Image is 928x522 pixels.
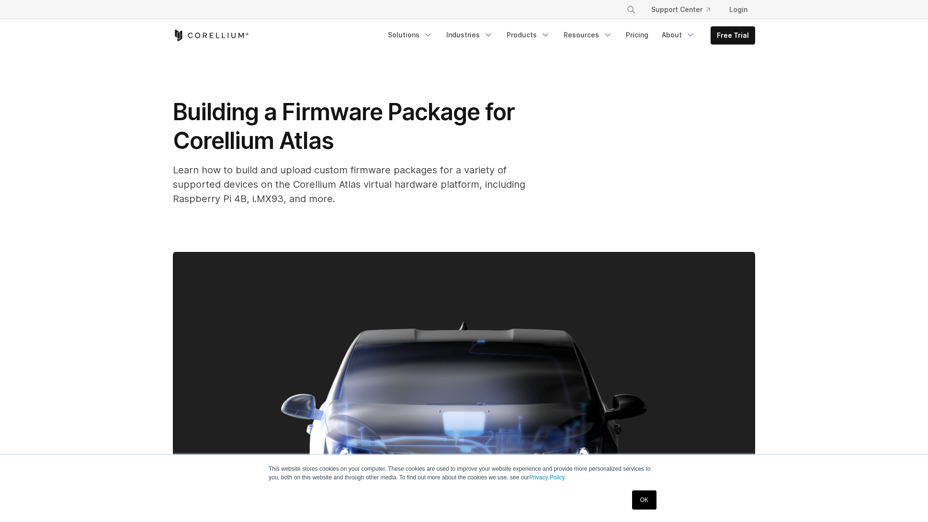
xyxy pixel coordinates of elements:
a: Free Trial [711,27,755,44]
p: This website stores cookies on your computer. These cookies are used to improve your website expe... [269,465,659,482]
a: Login [722,1,755,18]
a: Support Center [644,1,718,18]
a: Industries [441,26,499,44]
a: Corellium Home [173,30,249,41]
button: Search [622,1,640,18]
a: Products [501,26,556,44]
div: Navigation Menu [382,26,755,45]
div: Navigation Menu [615,1,755,18]
span: Learn how to build and upload custom firmware packages for a variety of supported devices on the ... [173,164,525,204]
a: OK [632,490,656,510]
a: Resources [558,26,618,44]
a: Privacy Policy. [529,474,566,481]
a: Solutions [382,26,439,44]
span: Building a Firmware Package for Corellium Atlas [173,98,520,155]
a: About [656,26,701,44]
a: Pricing [620,26,654,44]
